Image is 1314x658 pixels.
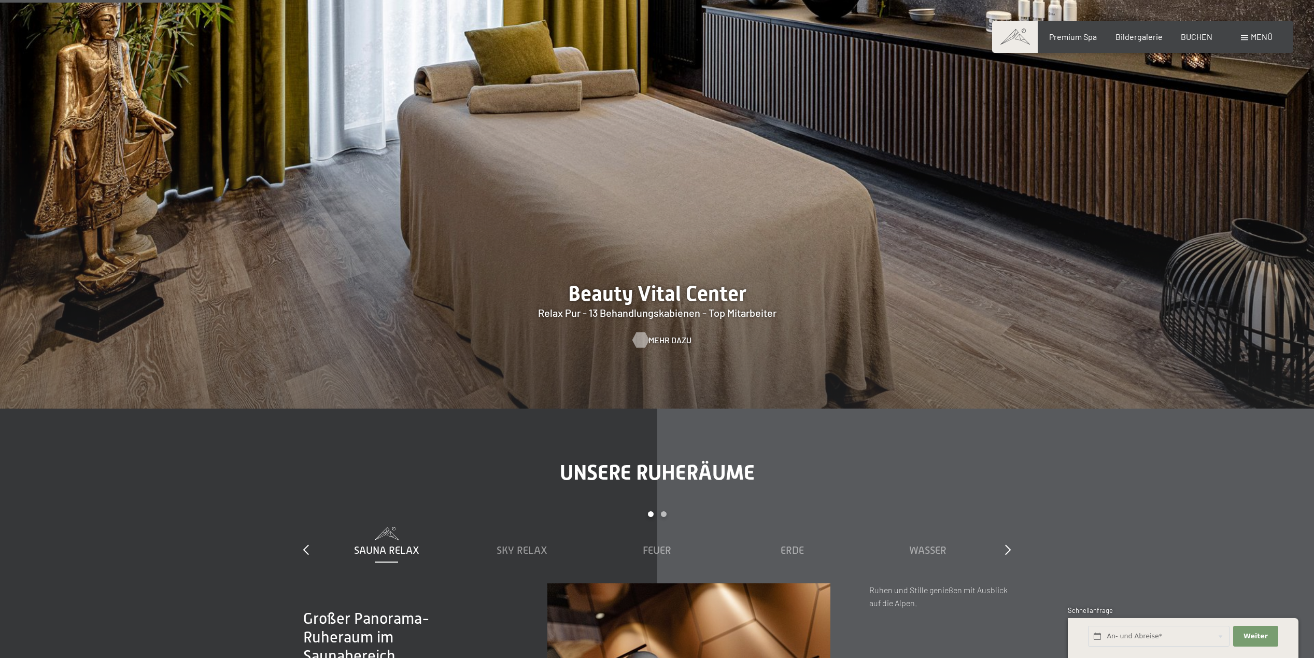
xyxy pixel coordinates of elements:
div: Carousel Page 1 (Current Slide) [648,511,654,517]
span: Weiter [1244,632,1268,641]
span: Wasser [909,544,946,556]
div: Carousel Page 2 [661,511,667,517]
a: Premium Spa [1049,32,1097,41]
p: Ruhen und Stille genießen mit Ausblick auf die Alpen. [869,583,1011,610]
a: BUCHEN [1181,32,1212,41]
span: Menü [1251,32,1273,41]
button: Weiter [1233,626,1278,647]
span: Unsere Ruheräume [560,460,755,485]
a: Bildergalerie [1115,32,1163,41]
span: Mehr dazu [648,334,691,346]
span: Erde [781,544,804,556]
span: Sky Relax [497,544,547,556]
span: Feuer [643,544,671,556]
span: Schnellanfrage [1068,606,1113,614]
div: Carousel Pagination [319,511,995,527]
a: Mehr dazu [633,334,681,346]
span: Sauna Relax [354,544,419,556]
